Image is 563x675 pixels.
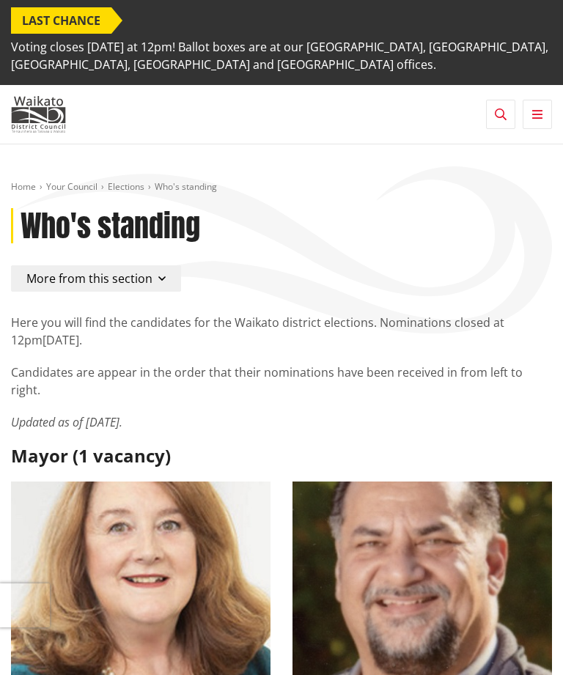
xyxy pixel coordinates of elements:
[11,180,36,193] a: Home
[11,265,181,292] button: More from this section
[11,34,552,78] span: Voting closes [DATE] at 12pm! Ballot boxes are at our [GEOGRAPHIC_DATA], [GEOGRAPHIC_DATA], [GEOG...
[11,443,171,468] strong: Mayor (1 vacancy)
[155,180,217,193] span: Who's standing
[21,208,200,243] h1: Who's standing
[108,180,144,193] a: Elections
[46,180,97,193] a: Your Council
[11,364,552,399] p: Candidates are appear in the order that their nominations have been received in from left to right.
[11,181,552,193] nav: breadcrumb
[11,414,122,430] em: Updated as of [DATE].
[11,96,66,133] img: Waikato District Council - Te Kaunihera aa Takiwaa o Waikato
[11,314,552,349] p: Here you will find the candidates for the Waikato district elections. Nominations closed at 12pm[...
[26,270,152,287] span: More from this section
[11,7,111,34] span: LAST CHANCE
